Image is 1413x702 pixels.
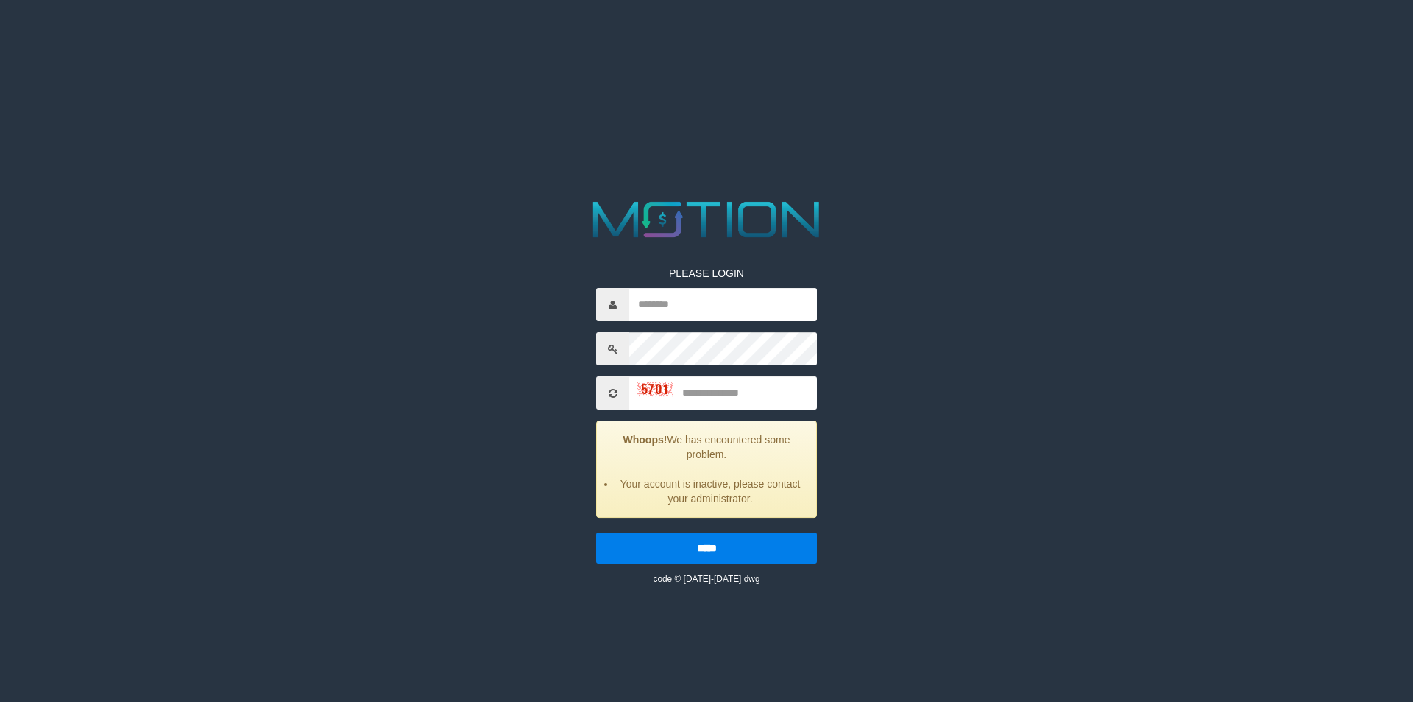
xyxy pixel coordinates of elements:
[615,477,805,506] li: Your account is inactive, please contact your administrator.
[596,421,817,518] div: We has encountered some problem.
[637,382,673,396] img: captcha
[623,434,667,446] strong: Whoops!
[596,266,817,281] p: PLEASE LOGIN
[653,574,759,584] small: code © [DATE]-[DATE] dwg
[583,195,830,244] img: MOTION_logo.png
